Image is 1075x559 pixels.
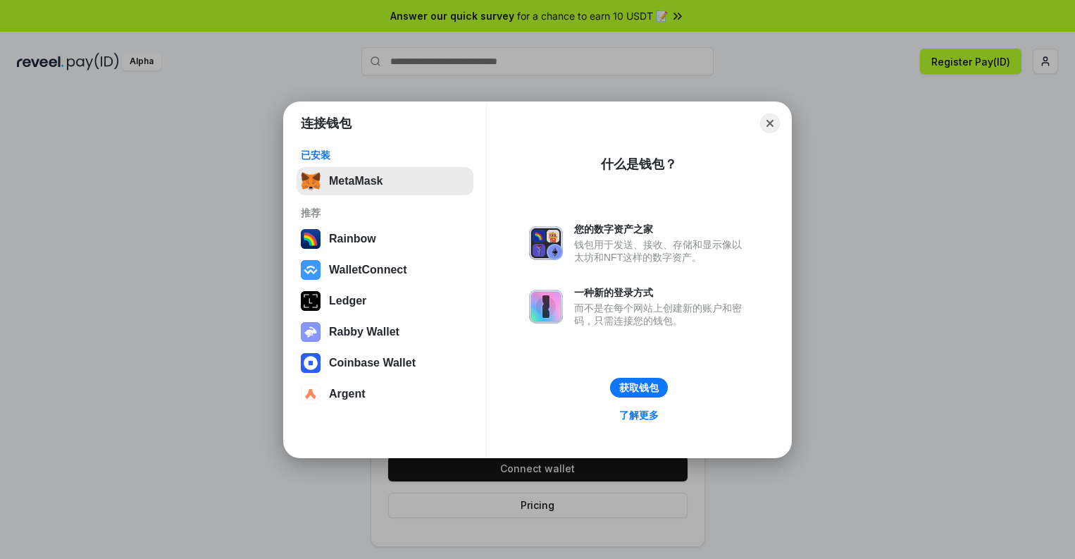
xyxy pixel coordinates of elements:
img: svg+xml,%3Csvg%20width%3D%22120%22%20height%3D%22120%22%20viewBox%3D%220%200%20120%20120%22%20fil... [301,229,321,249]
h1: 连接钱包 [301,115,352,132]
div: 而不是在每个网站上创建新的账户和密码，只需连接您的钱包。 [574,302,749,327]
img: svg+xml,%3Csvg%20xmlns%3D%22http%3A%2F%2Fwww.w3.org%2F2000%2Fsvg%22%20width%3D%2228%22%20height%3... [301,291,321,311]
img: svg+xml,%3Csvg%20xmlns%3D%22http%3A%2F%2Fwww.w3.org%2F2000%2Fsvg%22%20fill%3D%22none%22%20viewBox... [301,322,321,342]
img: svg+xml,%3Csvg%20width%3D%2228%22%20height%3D%2228%22%20viewBox%3D%220%200%2028%2028%22%20fill%3D... [301,353,321,373]
div: 推荐 [301,207,469,219]
div: 已安装 [301,149,469,161]
a: 了解更多 [611,406,667,424]
button: Close [760,113,780,133]
div: 钱包用于发送、接收、存储和显示像以太坊和NFT这样的数字资产。 [574,238,749,264]
button: 获取钱包 [610,378,668,398]
div: 获取钱包 [619,381,659,394]
button: Argent [297,380,473,408]
img: svg+xml,%3Csvg%20fill%3D%22none%22%20height%3D%2233%22%20viewBox%3D%220%200%2035%2033%22%20width%... [301,171,321,191]
img: svg+xml,%3Csvg%20width%3D%2228%22%20height%3D%2228%22%20viewBox%3D%220%200%2028%2028%22%20fill%3D... [301,260,321,280]
div: 一种新的登录方式 [574,286,749,299]
img: svg+xml,%3Csvg%20xmlns%3D%22http%3A%2F%2Fwww.w3.org%2F2000%2Fsvg%22%20fill%3D%22none%22%20viewBox... [529,290,563,324]
div: WalletConnect [329,264,407,276]
div: Rainbow [329,233,376,245]
button: Coinbase Wallet [297,349,473,377]
div: Argent [329,388,366,400]
div: Rabby Wallet [329,326,399,338]
div: 了解更多 [619,409,659,422]
div: Ledger [329,295,366,307]
button: Rainbow [297,225,473,253]
button: Rabby Wallet [297,318,473,346]
button: WalletConnect [297,256,473,284]
div: 什么是钱包？ [601,156,677,173]
div: 您的数字资产之家 [574,223,749,235]
div: MetaMask [329,175,383,188]
button: Ledger [297,287,473,315]
button: MetaMask [297,167,473,195]
div: Coinbase Wallet [329,357,416,369]
img: svg+xml,%3Csvg%20xmlns%3D%22http%3A%2F%2Fwww.w3.org%2F2000%2Fsvg%22%20fill%3D%22none%22%20viewBox... [529,226,563,260]
img: svg+xml,%3Csvg%20width%3D%2228%22%20height%3D%2228%22%20viewBox%3D%220%200%2028%2028%22%20fill%3D... [301,384,321,404]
